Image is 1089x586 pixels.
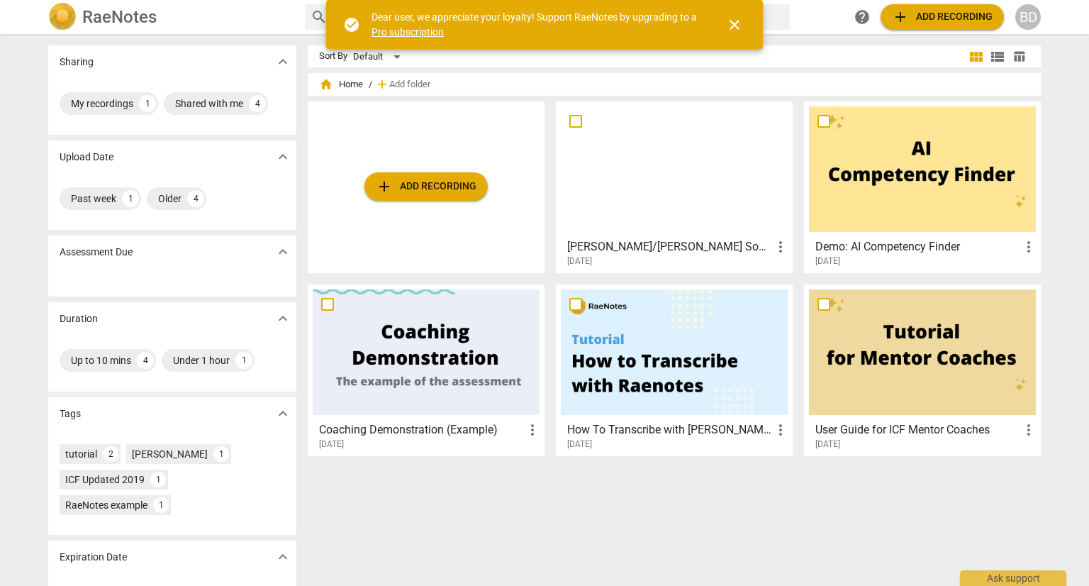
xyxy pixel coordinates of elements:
[82,7,157,27] h2: RaeNotes
[376,178,476,195] span: Add recording
[372,26,444,38] a: Pro subscription
[272,546,294,568] button: Show more
[274,243,291,260] span: expand_more
[48,3,294,31] a: LogoRaeNotes
[353,45,406,68] div: Default
[815,421,1020,438] h3: User Guide for ICF Mentor Coaches
[65,498,147,512] div: RaeNotes example
[235,352,252,369] div: 1
[375,77,389,92] span: add
[966,46,987,67] button: Tile view
[65,472,145,487] div: ICF Updated 2019
[319,77,363,92] span: Home
[319,77,333,92] span: home
[274,548,291,565] span: expand_more
[150,472,166,487] div: 1
[809,289,1036,450] a: User Guide for ICF Mentor Coaches[DATE]
[567,438,592,450] span: [DATE]
[272,403,294,424] button: Show more
[815,438,840,450] span: [DATE]
[311,9,328,26] span: search
[1020,421,1037,438] span: more_vert
[272,51,294,72] button: Show more
[272,146,294,167] button: Show more
[960,570,1066,586] div: Ask support
[815,238,1020,255] h3: Demo: AI Competency Finder
[567,238,772,255] h3: Francisco/Beth Somatic Coaching Session #4
[71,192,116,206] div: Past week
[524,421,541,438] span: more_vert
[153,497,169,513] div: 1
[319,421,524,438] h3: Coaching Demonstration (Example)
[561,106,788,267] a: [PERSON_NAME]/[PERSON_NAME] Somatic Coaching Session #4[DATE]
[376,178,393,195] span: add
[389,79,430,90] span: Add folder
[213,446,229,462] div: 1
[139,95,156,112] div: 1
[313,289,540,450] a: Coaching Demonstration (Example)[DATE]
[158,192,181,206] div: Older
[772,421,789,438] span: more_vert
[60,150,113,165] p: Upload Date
[849,4,875,30] a: Help
[60,407,81,421] p: Tags
[137,352,154,369] div: 4
[372,10,700,39] div: Dear user, we appreciate your loyalty! Support RaeNotes by upgrading to a
[567,255,592,267] span: [DATE]
[1015,4,1041,30] button: BD
[60,55,94,70] p: Sharing
[987,46,1008,67] button: List view
[772,238,789,255] span: more_vert
[854,9,871,26] span: help
[71,353,131,367] div: Up to 10 mins
[132,447,208,461] div: [PERSON_NAME]
[249,95,266,112] div: 4
[274,310,291,327] span: expand_more
[809,106,1036,267] a: Demo: AI Competency Finder[DATE]
[717,8,752,42] button: Close
[726,16,743,33] span: close
[319,438,344,450] span: [DATE]
[48,3,77,31] img: Logo
[989,48,1006,65] span: view_list
[60,311,98,326] p: Duration
[881,4,1004,30] button: Upload
[272,241,294,262] button: Show more
[968,48,985,65] span: view_module
[343,16,360,33] span: check_circle
[369,79,372,90] span: /
[1020,238,1037,255] span: more_vert
[103,446,118,462] div: 2
[1008,46,1029,67] button: Table view
[173,353,230,367] div: Under 1 hour
[892,9,909,26] span: add
[65,447,97,461] div: tutorial
[319,51,347,62] div: Sort By
[274,53,291,70] span: expand_more
[561,289,788,450] a: How To Transcribe with [PERSON_NAME][DATE]
[272,308,294,329] button: Show more
[175,96,243,111] div: Shared with me
[364,172,488,201] button: Upload
[274,148,291,165] span: expand_more
[892,9,993,26] span: Add recording
[1012,50,1026,63] span: table_chart
[567,421,772,438] h3: How To Transcribe with RaeNotes
[815,255,840,267] span: [DATE]
[187,190,204,207] div: 4
[60,550,127,565] p: Expiration Date
[274,405,291,422] span: expand_more
[60,245,133,260] p: Assessment Due
[71,96,133,111] div: My recordings
[122,190,139,207] div: 1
